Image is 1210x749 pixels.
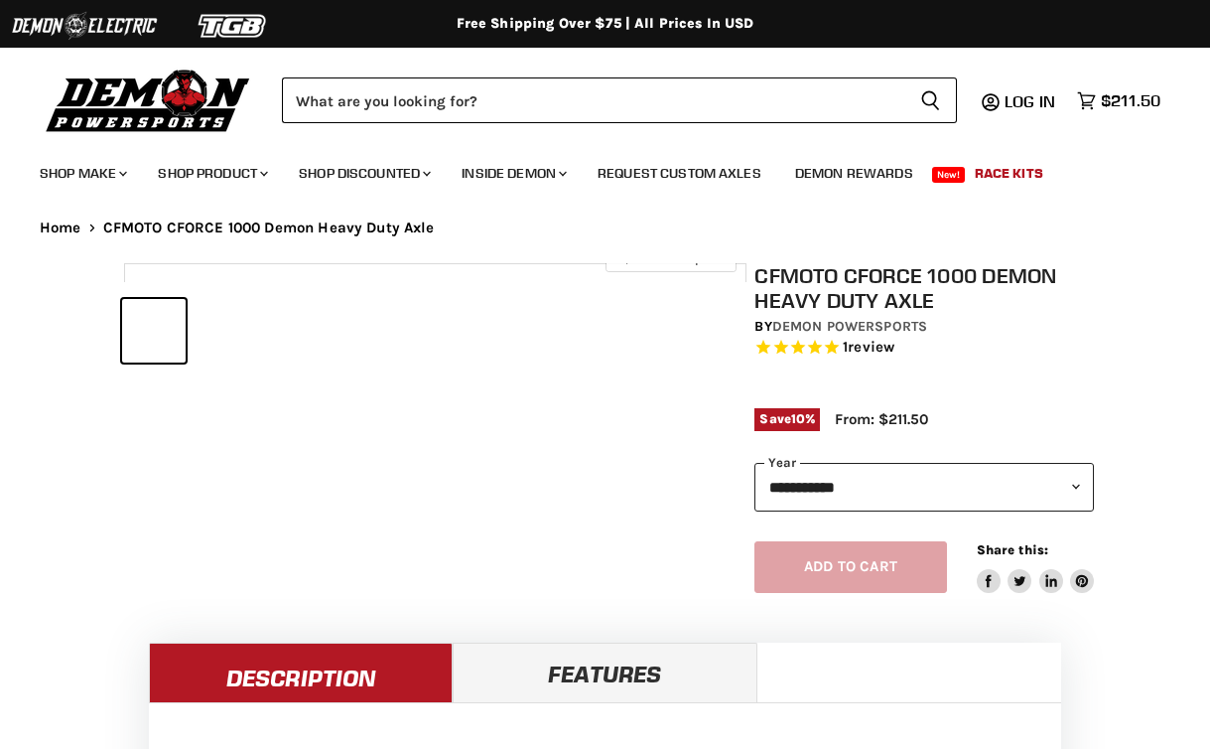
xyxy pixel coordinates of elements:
a: Description [149,643,453,702]
a: Inside Demon [447,153,579,194]
img: Demon Powersports [40,65,257,135]
div: by [754,316,1094,338]
img: Demon Electric Logo 2 [10,7,159,45]
ul: Main menu [25,145,1155,194]
span: From: $211.50 [835,410,928,428]
span: $211.50 [1101,91,1160,110]
span: review [848,339,894,357]
span: Rated 5.0 out of 5 stars 1 reviews [754,338,1094,359]
a: Shop Product [143,153,280,194]
form: Product [282,77,957,123]
span: Save % [754,408,820,430]
span: CFMOTO CFORCE 1000 Demon Heavy Duty Axle [103,220,435,236]
a: Shop Discounted [284,153,443,194]
a: Race Kits [960,153,1058,194]
aside: Share this: [977,541,1095,594]
span: New! [932,167,966,183]
button: Search [904,77,957,123]
a: Shop Make [25,153,139,194]
input: Search [282,77,904,123]
span: Share this: [977,542,1048,557]
a: Demon Rewards [780,153,928,194]
a: Log in [996,92,1067,110]
a: Features [453,643,756,702]
a: Request Custom Axles [583,153,776,194]
a: Demon Powersports [772,318,927,335]
span: Log in [1005,91,1055,111]
span: 10 [791,411,805,426]
span: Click to expand [615,250,726,265]
h1: CFMOTO CFORCE 1000 Demon Heavy Duty Axle [754,263,1094,313]
button: IMAGE thumbnail [122,299,186,363]
img: TGB Logo 2 [159,7,308,45]
a: $211.50 [1067,86,1170,115]
span: 1 reviews [843,339,894,357]
select: year [754,463,1094,512]
a: Home [40,220,81,236]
